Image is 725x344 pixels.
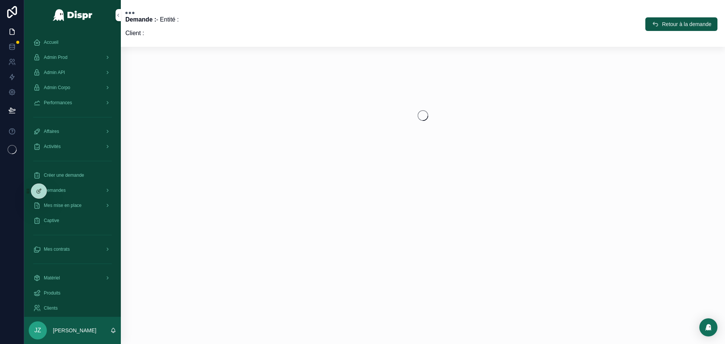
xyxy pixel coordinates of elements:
[125,15,179,24] p: - Entité :
[44,218,59,224] span: Captive
[44,305,58,311] span: Clients
[29,66,116,79] a: Admin API
[44,143,61,150] span: Activités
[125,16,156,23] strong: Demande :
[699,318,717,336] div: Open Intercom Messenger
[29,125,116,138] a: Affaires
[44,128,59,134] span: Affaires
[662,20,711,28] span: Retour à la demande
[44,172,84,178] span: Créer une demande
[44,85,70,91] span: Admin Corpo
[125,29,179,38] p: Client :
[29,184,116,197] a: Demandes
[44,290,60,296] span: Produits
[44,187,66,193] span: Demandes
[29,35,116,49] a: Accueil
[44,54,68,60] span: Admin Prod
[29,96,116,110] a: Performances
[645,17,717,31] button: Retour à la demande
[29,286,116,300] a: Produits
[44,246,70,252] span: Mes contrats
[29,168,116,182] a: Créer une demande
[24,30,121,317] div: scrollable content
[29,214,116,227] a: Captive
[34,326,41,335] span: JZ
[53,327,96,334] p: [PERSON_NAME]
[44,39,59,45] span: Accueil
[29,140,116,153] a: Activités
[44,69,65,76] span: Admin API
[44,202,82,208] span: Mes mise en place
[29,81,116,94] a: Admin Corpo
[29,271,116,285] a: Matériel
[52,9,93,21] img: App logo
[44,275,60,281] span: Matériel
[29,242,116,256] a: Mes contrats
[29,301,116,315] a: Clients
[44,100,72,106] span: Performances
[29,199,116,212] a: Mes mise en place
[29,51,116,64] a: Admin Prod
